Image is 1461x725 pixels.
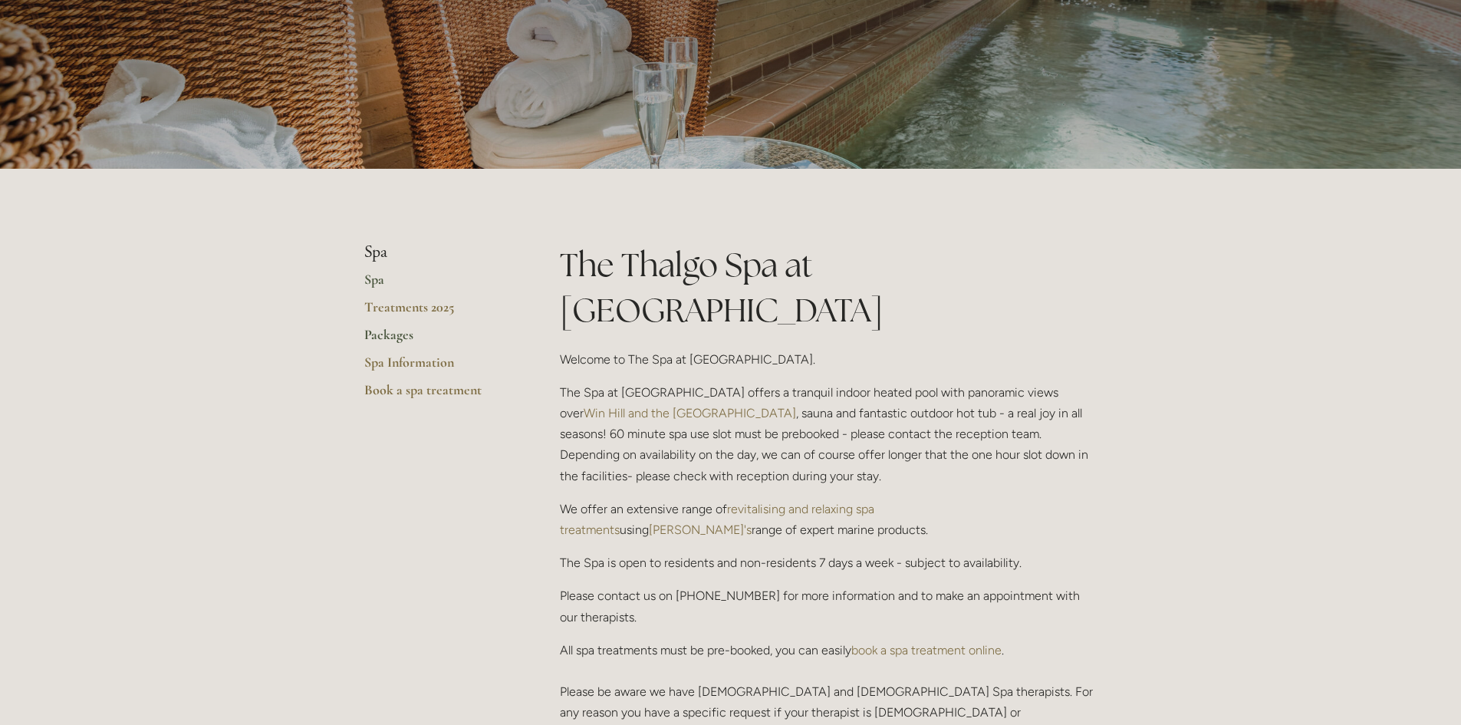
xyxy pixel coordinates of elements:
[560,242,1097,333] h1: The Thalgo Spa at [GEOGRAPHIC_DATA]
[560,552,1097,573] p: The Spa is open to residents and non-residents 7 days a week - subject to availability.
[584,406,796,420] a: Win Hill and the [GEOGRAPHIC_DATA]
[364,381,511,409] a: Book a spa treatment
[560,349,1097,370] p: Welcome to The Spa at [GEOGRAPHIC_DATA].
[560,382,1097,486] p: The Spa at [GEOGRAPHIC_DATA] offers a tranquil indoor heated pool with panoramic views over , sau...
[364,354,511,381] a: Spa Information
[364,271,511,298] a: Spa
[649,522,752,537] a: [PERSON_NAME]'s
[364,298,511,326] a: Treatments 2025
[560,499,1097,540] p: We offer an extensive range of using range of expert marine products.
[560,585,1097,627] p: Please contact us on [PHONE_NUMBER] for more information and to make an appointment with our ther...
[851,643,1002,657] a: book a spa treatment online
[364,242,511,262] li: Spa
[364,326,511,354] a: Packages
